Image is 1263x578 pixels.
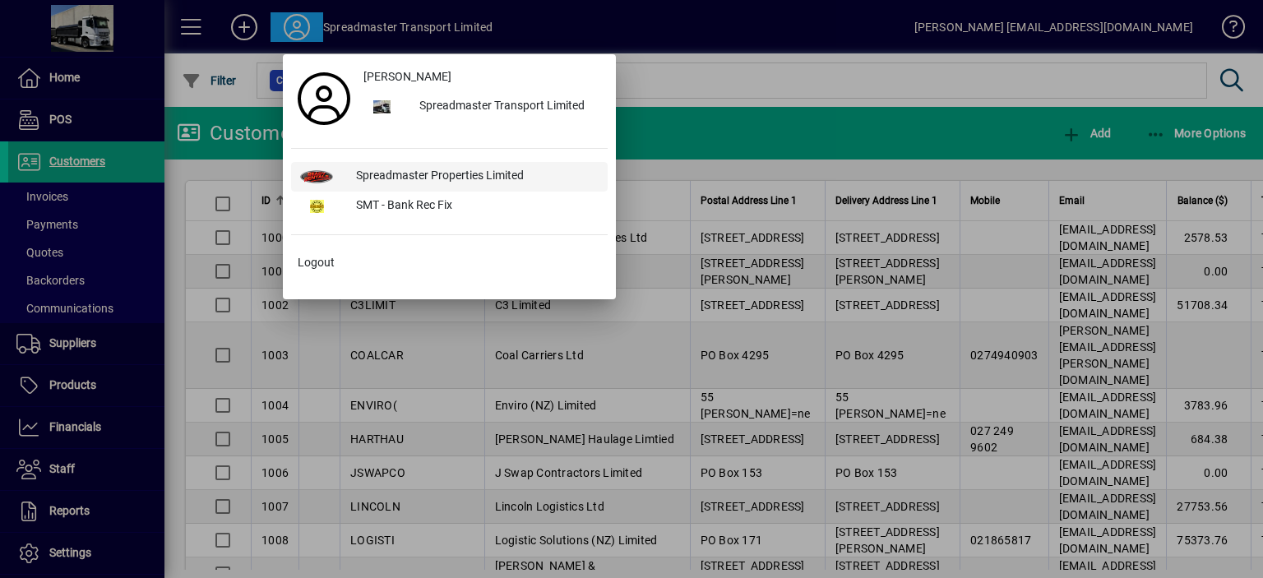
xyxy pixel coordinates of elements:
[406,92,608,122] div: Spreadmaster Transport Limited
[343,162,608,192] div: Spreadmaster Properties Limited
[343,192,608,221] div: SMT - Bank Rec Fix
[357,62,608,92] a: [PERSON_NAME]
[291,84,357,113] a: Profile
[363,68,451,86] span: [PERSON_NAME]
[298,254,335,271] span: Logout
[291,162,608,192] button: Spreadmaster Properties Limited
[291,248,608,278] button: Logout
[291,192,608,221] button: SMT - Bank Rec Fix
[357,92,608,122] button: Spreadmaster Transport Limited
